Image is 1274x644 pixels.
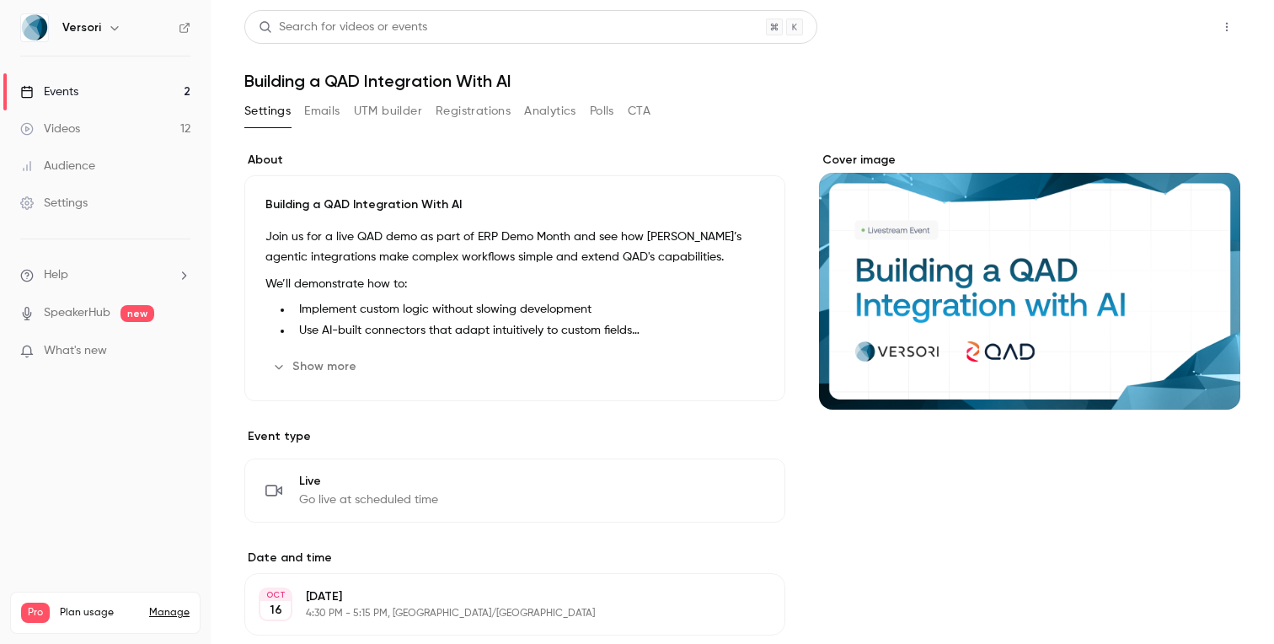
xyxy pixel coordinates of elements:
[20,121,80,137] div: Videos
[524,98,576,125] button: Analytics
[244,71,1240,91] h1: Building a QAD Integration With AI
[1133,10,1200,44] button: Share
[20,195,88,212] div: Settings
[259,19,427,36] div: Search for videos or events
[306,607,696,620] p: 4:30 PM - 5:15 PM, [GEOGRAPHIC_DATA]/[GEOGRAPHIC_DATA]
[20,158,95,174] div: Audience
[44,342,107,360] span: What's new
[170,344,190,359] iframe: Noticeable Trigger
[20,266,190,284] li: help-dropdown-opener
[306,588,696,605] p: [DATE]
[244,98,291,125] button: Settings
[244,428,785,445] p: Event type
[819,152,1240,169] label: Cover image
[265,274,764,294] p: We’ll demonstrate how to:
[292,322,764,340] li: Use AI-built connectors that adapt intuitively to custom fields
[299,473,438,490] span: Live
[436,98,511,125] button: Registrations
[21,603,50,623] span: Pro
[21,14,48,41] img: Versori
[590,98,614,125] button: Polls
[149,606,190,620] a: Manage
[292,301,764,319] li: Implement custom logic without slowing development
[244,152,785,169] label: About
[270,602,282,619] p: 16
[299,491,438,508] span: Go live at scheduled time
[120,305,154,322] span: new
[265,227,764,267] p: Join us for a live QAD demo as part of ERP Demo Month and see how [PERSON_NAME]’s agentic integra...
[260,589,291,601] div: OCT
[62,19,101,36] h6: Versori
[628,98,650,125] button: CTA
[244,550,785,566] label: Date and time
[354,98,422,125] button: UTM builder
[265,196,764,213] p: Building a QAD Integration With AI
[265,353,367,380] button: Show more
[44,266,68,284] span: Help
[819,152,1240,410] section: Cover image
[44,304,110,322] a: SpeakerHub
[60,606,139,620] span: Plan usage
[20,83,78,100] div: Events
[304,98,340,125] button: Emails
